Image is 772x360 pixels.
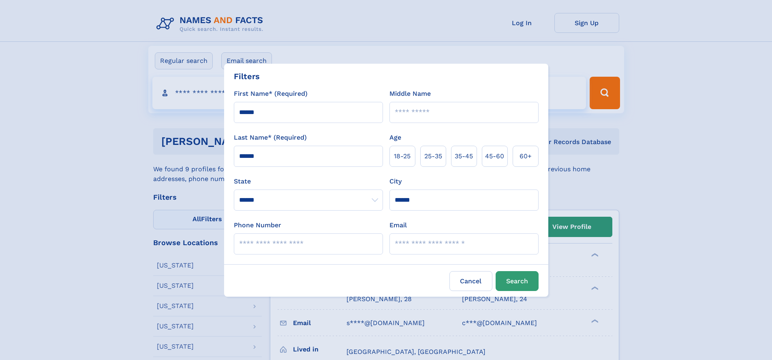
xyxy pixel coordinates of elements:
label: Cancel [449,271,492,291]
span: 35‑45 [455,151,473,161]
button: Search [496,271,539,291]
label: Middle Name [389,89,431,99]
label: City [389,177,402,186]
label: State [234,177,383,186]
label: Last Name* (Required) [234,133,307,142]
span: 18‑25 [394,151,411,161]
span: 60+ [520,151,532,161]
label: Age [389,133,401,142]
label: First Name* (Required) [234,89,308,99]
label: Phone Number [234,220,281,230]
span: 25‑35 [424,151,442,161]
div: Filters [234,70,260,82]
span: 45‑60 [485,151,504,161]
label: Email [389,220,407,230]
